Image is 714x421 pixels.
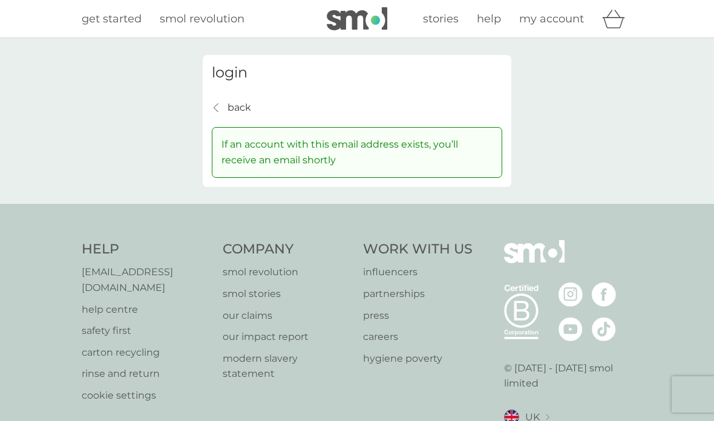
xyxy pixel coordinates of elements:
[504,361,633,391] p: © [DATE] - [DATE] smol limited
[423,12,459,25] span: stories
[327,7,387,30] img: smol
[223,240,352,259] h4: Company
[223,351,352,382] a: modern slavery statement
[223,286,352,302] a: smol stories
[477,12,501,25] span: help
[363,308,473,324] a: press
[82,345,211,361] a: carton recycling
[363,264,473,280] a: influencers
[558,317,583,341] img: visit the smol Youtube page
[223,308,352,324] a: our claims
[160,12,244,25] span: smol revolution
[223,329,352,345] a: our impact report
[423,10,459,28] a: stories
[363,286,473,302] a: partnerships
[212,64,502,82] h3: login
[82,388,211,403] a: cookie settings
[82,264,211,295] a: [EMAIL_ADDRESS][DOMAIN_NAME]
[602,7,632,31] div: basket
[504,240,565,281] img: smol
[82,366,211,382] a: rinse and return
[82,240,211,259] h4: Help
[82,302,211,318] a: help centre
[82,10,142,28] a: get started
[558,282,583,307] img: visit the smol Instagram page
[82,12,142,25] span: get started
[477,10,501,28] a: help
[82,323,211,339] a: safety first
[160,10,244,28] a: smol revolution
[592,317,616,341] img: visit the smol Tiktok page
[363,329,473,345] a: careers
[519,12,584,25] span: my account
[546,414,549,421] img: select a new location
[363,240,473,259] h4: Work With Us
[221,137,493,168] p: If an account with this email address exists, you’ll receive an email shortly
[363,351,473,367] a: hygiene poverty
[223,264,352,280] a: smol revolution
[592,282,616,307] img: visit the smol Facebook page
[228,100,251,116] p: back
[519,10,584,28] a: my account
